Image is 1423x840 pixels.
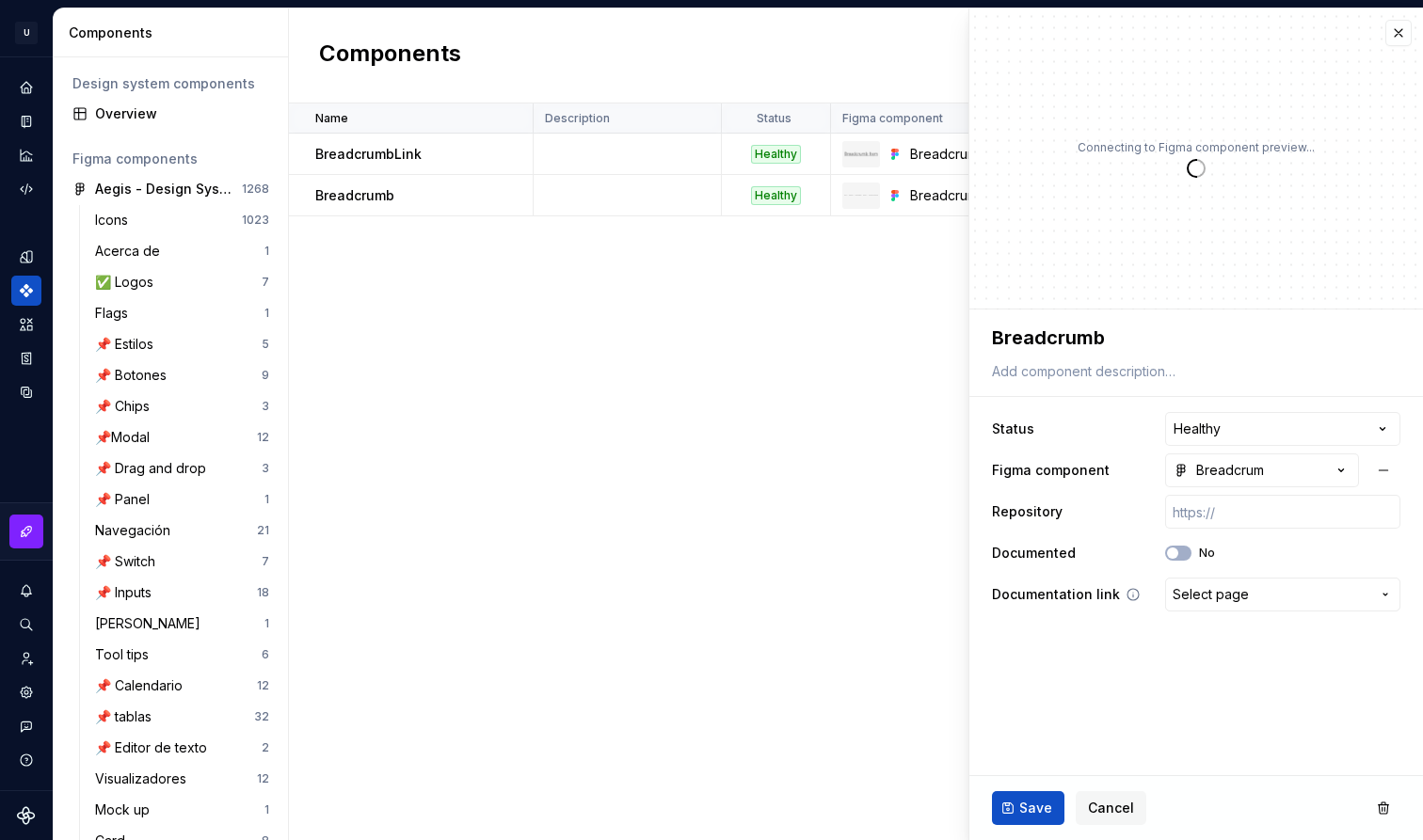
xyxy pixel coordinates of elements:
[751,186,801,205] div: Healthy
[1088,799,1134,817] span: Cancel
[95,180,235,198] div: Aegis - Design System
[1165,453,1359,487] button: Breadcrum
[95,335,161,354] div: 📌 Estilos
[257,678,269,693] div: 12
[319,39,461,72] h2: Components
[910,186,1018,205] div: Breadcrum
[262,275,269,290] div: 7
[88,733,277,763] a: 📌 Editor de texto2
[95,707,159,726] div: 📌 tablas
[11,711,41,741] button: Contact support
[842,111,943,126] p: Figma component
[88,640,277,670] a: Tool tips6
[988,321,1397,355] textarea: Breadcrumb
[257,771,269,786] div: 12
[1173,585,1249,604] span: Select page
[72,150,269,168] div: Figma components
[11,643,41,674] div: Invite team
[11,677,41,707] div: Settings
[264,616,269,631] div: 1
[88,391,277,421] a: 📌 Chips3
[95,366,174,385] div: 📌 Botones
[257,585,269,600] div: 18
[910,145,1018,164] div: Breadcrumb Link
[257,523,269,538] div: 21
[11,309,41,340] a: Assets
[17,806,36,825] svg: Supernova Logo
[1019,799,1052,817] span: Save
[11,610,41,640] button: Search ⌘K
[95,614,208,633] div: [PERSON_NAME]
[262,647,269,662] div: 6
[88,329,277,359] a: 📌 Estilos5
[11,72,41,103] a: Home
[992,544,1076,563] label: Documented
[992,585,1120,604] label: Documentation link
[95,521,178,540] div: Navegación
[262,740,269,755] div: 2
[1165,578,1400,611] button: Select page
[95,397,157,416] div: 📌 Chips
[11,140,41,170] a: Analytics
[65,174,277,204] a: Aegis - Design System1268
[11,276,41,306] div: Components
[88,515,277,546] a: Navegación21
[11,343,41,373] div: Storybook stories
[262,461,269,476] div: 3
[4,12,49,53] button: U
[88,360,277,390] a: 📌 Botones9
[992,502,1063,521] label: Repository
[1165,495,1400,529] input: https://
[315,111,348,126] p: Name
[88,236,277,266] a: Acerca de1
[992,420,1034,438] label: Status
[88,547,277,577] a: 📌 Switch7
[88,671,277,701] a: 📌 Calendario12
[88,484,277,515] a: 📌 Panel1
[95,490,157,509] div: 📌 Panel
[264,492,269,507] div: 1
[69,24,280,42] div: Components
[95,800,157,819] div: Mock up
[72,74,269,93] div: Design system components
[315,186,394,205] p: Breadcrumb
[95,273,161,292] div: ✅ Logos
[88,205,277,235] a: Icons1023
[88,764,277,794] a: Visualizadores12
[95,645,156,664] div: Tool tips
[262,337,269,352] div: 5
[262,554,269,569] div: 7
[88,578,277,608] a: 📌 Inputs18
[262,399,269,414] div: 3
[11,174,41,204] div: Code automation
[95,304,136,323] div: Flags
[1078,140,1315,155] p: Connecting to Figma component preview...
[242,213,269,228] div: 1023
[315,145,422,164] p: BreadcrumbLink
[11,576,41,606] button: Notifications
[95,428,157,447] div: 📌Modal
[95,552,163,571] div: 📌 Switch
[757,111,791,126] p: Status
[65,99,277,129] a: Overview
[11,106,41,136] a: Documentation
[15,22,38,44] div: U
[88,795,277,825] a: Mock up1
[88,609,277,639] a: [PERSON_NAME]1
[264,802,269,817] div: 1
[11,242,41,272] div: Design tokens
[992,461,1110,480] label: Figma component
[254,709,269,724] div: 32
[11,377,41,407] a: Data sources
[844,195,878,197] img: Breadcrum
[844,151,878,156] img: Breadcrumb Link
